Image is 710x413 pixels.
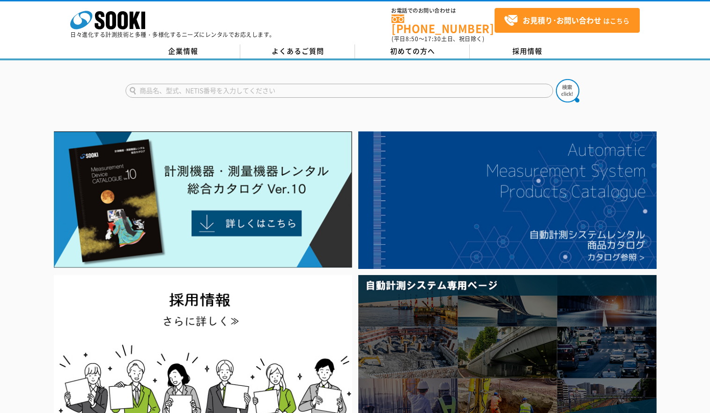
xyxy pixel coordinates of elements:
a: よくあるご質問 [240,44,355,58]
strong: お見積り･お問い合わせ [523,14,601,26]
img: Catalog Ver10 [54,131,352,268]
input: 商品名、型式、NETIS番号を入力してください [126,84,553,98]
p: 日々進化する計測技術と多種・多様化するニーズにレンタルでお応えします。 [70,32,275,37]
a: お見積り･お問い合わせはこちら [495,8,640,33]
span: 初めての方へ [390,46,435,56]
img: 自動計測システムカタログ [358,131,657,269]
a: [PHONE_NUMBER] [392,14,495,34]
span: 17:30 [424,35,441,43]
span: はこちら [504,14,629,28]
a: 企業情報 [126,44,240,58]
a: 初めての方へ [355,44,470,58]
img: btn_search.png [556,79,579,102]
a: 採用情報 [470,44,584,58]
span: (平日 ～ 土日、祝日除く) [392,35,484,43]
span: お電話でのお問い合わせは [392,8,495,14]
span: 8:50 [406,35,419,43]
